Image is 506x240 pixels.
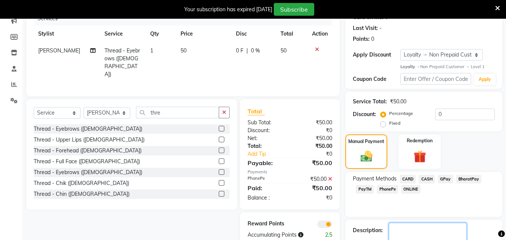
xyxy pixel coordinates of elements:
label: Redemption [407,137,433,144]
th: Stylist [34,25,100,42]
div: ₹50.00 [290,142,338,150]
button: Apply [474,74,496,85]
div: Thread - Forehead ([DEMOGRAPHIC_DATA]) [34,147,142,155]
div: Thread - Chik ([DEMOGRAPHIC_DATA]) [34,179,129,187]
span: ONLINE [401,185,421,194]
div: Sub Total: [242,119,290,127]
button: Subscribe [274,3,314,16]
label: Fixed [389,120,400,127]
div: Payments [248,169,332,175]
div: ₹0 [290,127,338,134]
div: Discount: [353,110,376,118]
div: ₹50.00 [290,183,338,192]
div: Payable: [242,158,290,167]
div: Description: [353,227,383,234]
input: Search or Scan [136,107,219,118]
span: BharatPay [456,175,482,183]
th: Disc [231,25,276,42]
div: ₹50.00 [390,98,406,106]
div: 0 [371,35,374,43]
div: Net: [242,134,290,142]
span: 0 F [236,47,243,55]
div: Thread - Upper Lips ([DEMOGRAPHIC_DATA]) [34,136,145,144]
label: Percentage [389,110,413,117]
div: Apply Discount [353,51,400,59]
div: Thread - Full Face ([DEMOGRAPHIC_DATA]) [34,158,140,165]
span: | [246,47,248,55]
div: PhonePe [242,175,290,183]
div: Thread - Chin ([DEMOGRAPHIC_DATA]) [34,190,130,198]
div: ₹0 [290,194,338,202]
span: Thread - Eyebrows ([DEMOGRAPHIC_DATA]) [104,47,140,78]
div: Thread - Eyebrows ([DEMOGRAPHIC_DATA]) [34,125,142,133]
img: _cash.svg [357,149,376,163]
div: 2.5 [314,231,338,239]
a: Add Tip [242,150,298,158]
input: Enter Offer / Coupon Code [400,73,471,85]
div: Thread - Eyebrows ([DEMOGRAPHIC_DATA]) [34,168,142,176]
span: 50 [281,47,287,54]
div: Points: [353,35,370,43]
div: ₹50.00 [290,119,338,127]
th: Qty [146,25,176,42]
span: 50 [181,47,187,54]
span: [PERSON_NAME] [38,47,80,54]
div: Reward Points [242,220,290,228]
span: 0 % [251,47,260,55]
span: CASH [419,175,435,183]
span: Payment Methods [353,175,397,183]
th: Total [276,25,308,42]
img: _gift.svg [410,149,430,164]
div: Discount: [242,127,290,134]
span: PhonePe [377,185,398,194]
th: Service [100,25,146,42]
span: CARD [400,175,416,183]
div: Coupon Code [353,75,400,83]
div: ₹50.00 [290,134,338,142]
div: Paid: [242,183,290,192]
div: - [379,24,382,32]
div: ₹50.00 [290,175,338,183]
div: Accumulating Points [242,231,314,239]
span: GPay [438,175,453,183]
div: ₹0 [298,150,338,158]
th: Action [307,25,332,42]
span: PayTM [356,185,374,194]
div: Your subscription has expired [DATE] [184,6,272,13]
span: Total [248,107,265,115]
div: Non Prepaid Customer → Level 1 [400,64,495,70]
div: Balance : [242,194,290,202]
div: ₹50.00 [290,158,338,167]
label: Manual Payment [348,138,384,145]
div: Total: [242,142,290,150]
span: 1 [150,47,153,54]
strong: Loyalty → [400,64,420,69]
th: Price [176,25,231,42]
div: Last Visit: [353,24,378,32]
div: Service Total: [353,98,387,106]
